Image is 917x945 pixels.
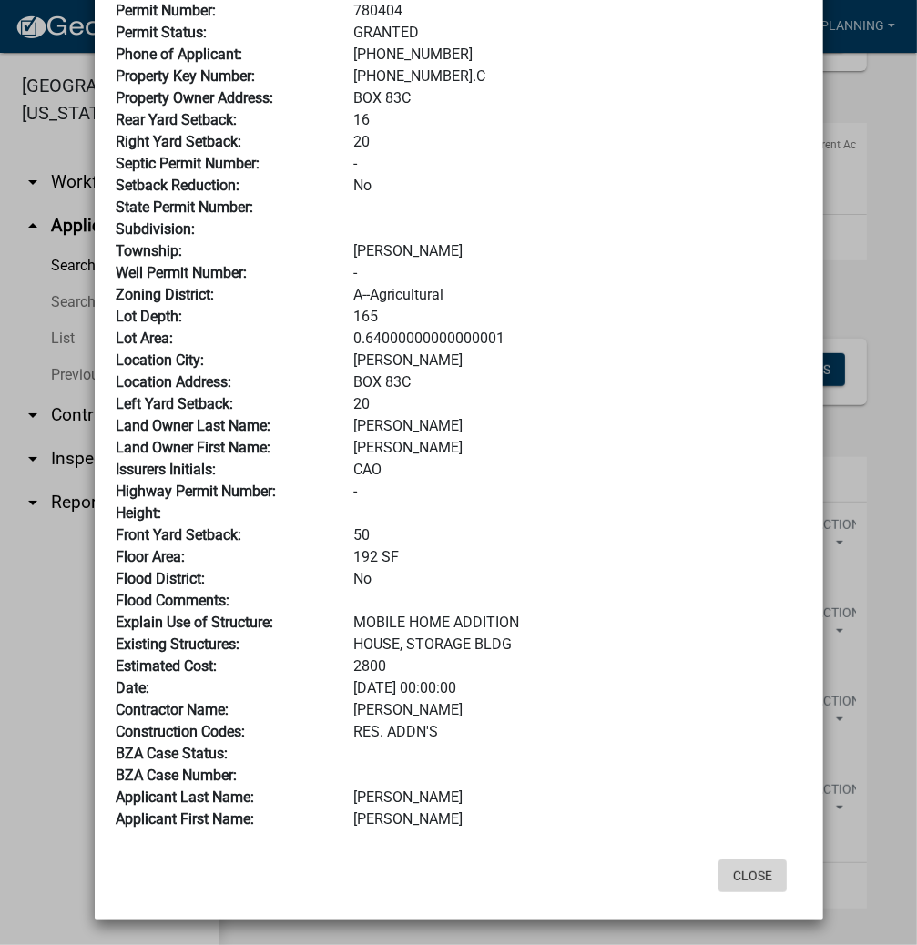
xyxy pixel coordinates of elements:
b: Right Yard Setback: [117,133,242,150]
b: Existing Structures: [117,635,240,653]
div: HOUSE, STORAGE BLDG [340,634,814,655]
div: 0.64000000000000001 [340,328,814,350]
b: Height: [117,504,162,522]
div: No [340,175,814,197]
button: Close [718,859,787,892]
div: [PERSON_NAME] [340,437,814,459]
b: Land Owner First Name: [117,439,271,456]
b: BZA Case Status: [117,745,229,762]
div: [PERSON_NAME] [340,350,814,371]
b: Property Key Number: [117,67,256,85]
b: BZA Case Number: [117,767,238,784]
div: 2800 [340,655,814,677]
div: No [340,568,814,590]
div: - [340,262,814,284]
b: Highway Permit Number: [117,483,277,500]
b: Applicant First Name: [117,810,255,828]
div: [PERSON_NAME] [340,808,814,830]
b: Location Address: [117,373,232,391]
b: Estimated Cost: [117,657,218,675]
div: [PHONE_NUMBER] [340,44,814,66]
div: CAO [340,459,814,481]
div: [PERSON_NAME] [340,240,814,262]
div: [PERSON_NAME] [340,699,814,721]
div: MOBILE HOME ADDITION [340,612,814,634]
b: Flood Comments: [117,592,230,609]
div: - [340,153,814,175]
div: RES. ADDN'S [340,721,814,743]
div: [PERSON_NAME] [340,415,814,437]
b: Rear Yard Setback: [117,111,238,128]
b: Construction Codes: [117,723,246,740]
b: Date: [117,679,150,696]
b: Floor Area: [117,548,186,565]
b: State Permit Number: [117,198,254,216]
div: 20 [340,131,814,153]
b: Issurers Initials: [117,461,217,478]
div: GRANTED [340,22,814,44]
b: Phone of Applicant: [117,46,243,63]
b: Land Owner Last Name: [117,417,271,434]
b: Setback Reduction: [117,177,240,194]
b: Location City: [117,351,205,369]
b: Subdivision: [117,220,196,238]
div: 192 SF [340,546,814,568]
b: Explain Use of Structure: [117,614,274,631]
div: [PHONE_NUMBER].C [340,66,814,87]
div: [PERSON_NAME] [340,787,814,808]
b: Permit Status: [117,24,208,41]
div: 165 [340,306,814,328]
b: Permit Number: [117,2,217,19]
div: BOX 83C [340,371,814,393]
div: BOX 83C [340,87,814,109]
div: 16 [340,109,814,131]
div: - [340,481,814,503]
div: 50 [340,524,814,546]
b: Front Yard Setback: [117,526,242,544]
b: Flood District: [117,570,206,587]
b: Well Permit Number: [117,264,248,281]
b: Contractor Name: [117,701,229,718]
b: Zoning District: [117,286,215,303]
b: Township: [117,242,183,259]
b: Property Owner Address: [117,89,274,107]
b: Lot Area: [117,330,174,347]
b: Septic Permit Number: [117,155,260,172]
b: Lot Depth: [117,308,183,325]
b: Left Yard Setback: [117,395,234,412]
div: [DATE] 00:00:00 [340,677,814,699]
div: A--Agricultural [340,284,814,306]
b: Applicant Last Name: [117,788,255,806]
div: 20 [340,393,814,415]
